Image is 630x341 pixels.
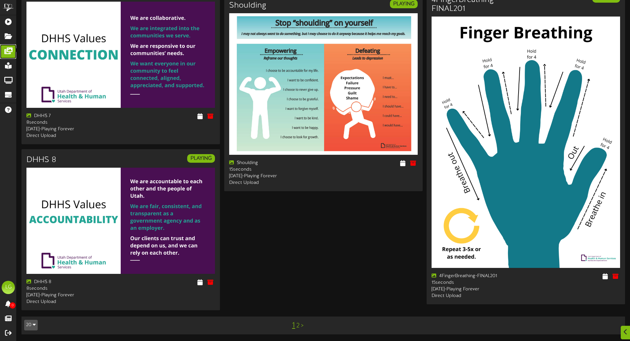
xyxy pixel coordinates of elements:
[432,293,521,299] div: Direct Upload
[26,2,215,108] img: b7d73c53-c44a-4c9b-8956-5dc92d696a0busdcdhhsvalues6.png
[26,133,116,139] div: Direct Upload
[296,322,300,329] a: 2
[190,155,212,161] strong: PLAYING
[229,13,418,155] img: ddad246d-ab79-43b6-99d6-954977cf4584.jpg
[26,168,215,274] img: 3323add1-1e64-401f-828b-33875e19ce8cusdcdhhsvalues7.png
[432,279,521,286] div: 15 seconds
[229,160,318,166] div: Shoulding
[432,17,620,268] img: 8d921366-160f-4ed0-a7fc-6924c7b38e85.png
[292,321,295,330] a: 1
[26,119,116,126] div: 8 seconds
[229,173,318,180] div: [DATE] - Playing Forever
[26,292,116,299] div: [DATE] - Playing Forever
[10,302,16,309] span: 0
[432,286,521,293] div: [DATE] - Playing Forever
[229,166,318,173] div: 15 seconds
[26,126,116,133] div: [DATE] - Playing Forever
[393,1,414,7] strong: PLAYING
[26,156,56,164] h3: DHHS 8
[2,281,15,294] div: LG
[24,320,38,330] button: 20
[432,273,521,279] div: 4FingerBreathing-FINAL201
[26,285,116,292] div: 8 seconds
[26,299,116,305] div: Direct Upload
[26,113,116,119] div: DHHS 7
[301,322,304,329] a: >
[229,1,266,10] h3: Shoulding
[26,279,116,285] div: DHHS 8
[229,180,318,186] div: Direct Upload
